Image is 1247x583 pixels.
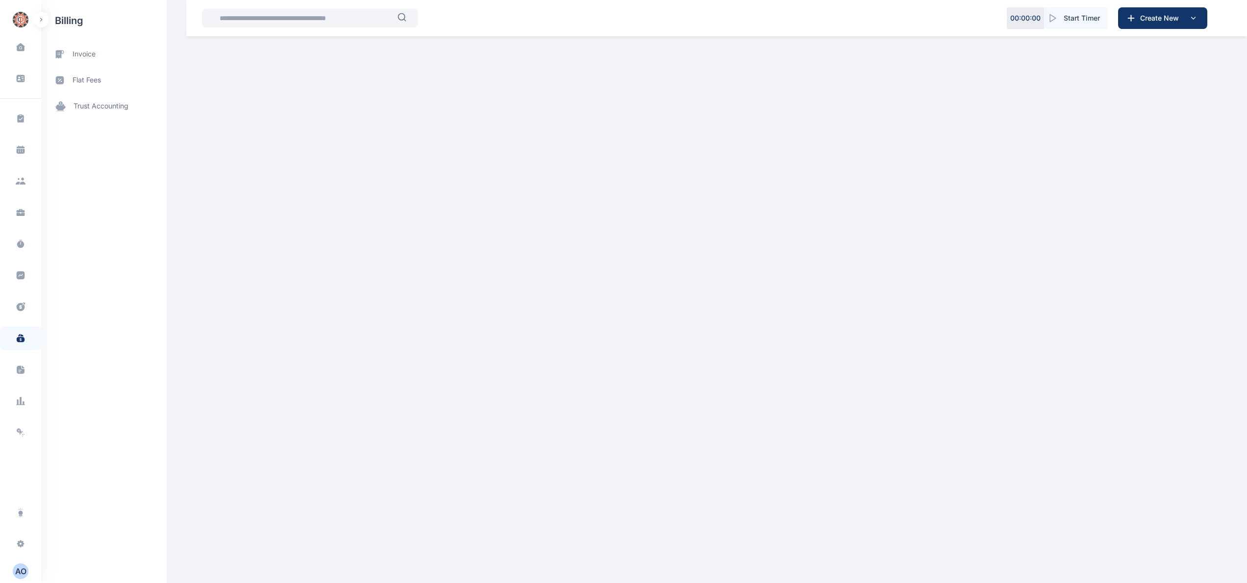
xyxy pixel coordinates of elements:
p: 00 : 00 : 00 [1010,13,1041,23]
button: AO [13,563,28,579]
span: invoice [73,49,96,59]
button: AO [6,563,35,579]
div: A O [13,565,28,577]
span: trust accounting [74,101,128,111]
a: invoice [41,41,167,67]
a: trust accounting [41,93,167,119]
button: Start Timer [1044,7,1108,29]
button: Create New [1118,7,1207,29]
span: Start Timer [1064,13,1100,23]
a: flat fees [41,67,167,93]
span: Create New [1136,13,1187,23]
span: flat fees [73,75,101,85]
